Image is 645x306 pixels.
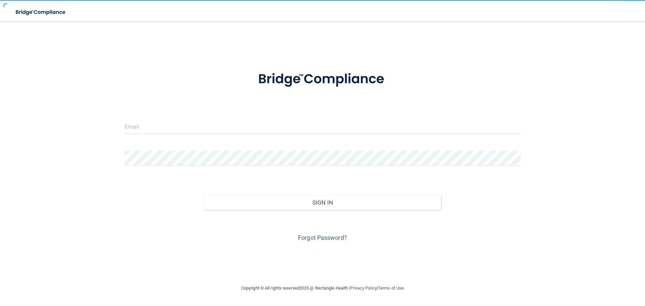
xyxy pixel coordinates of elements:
button: Sign In [204,195,441,210]
a: Forgot Password? [298,234,347,241]
img: bridge_compliance_login_screen.278c3ca4.svg [10,5,72,19]
a: Terms of Use [378,286,404,291]
input: Email [125,119,520,134]
img: bridge_compliance_login_screen.278c3ca4.svg [244,62,401,97]
div: Copyright © All rights reserved 2025 @ Rectangle Health | | [200,277,445,299]
a: Privacy Policy [350,286,377,291]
